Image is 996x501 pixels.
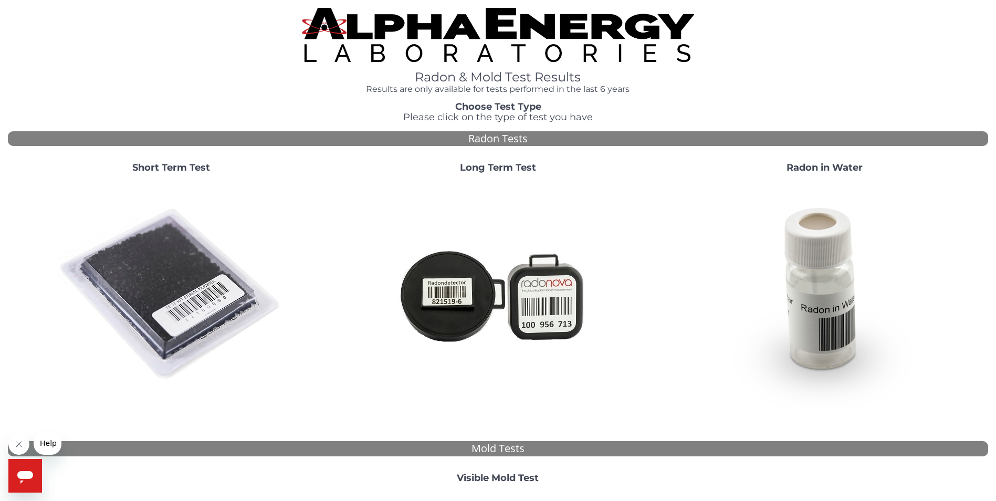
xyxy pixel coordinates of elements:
strong: Visible Mold Test [457,472,539,484]
img: Radtrak2vsRadtrak3.jpg [385,182,611,408]
strong: Choose Test Type [455,101,541,112]
span: Please click on the type of test you have [403,111,593,123]
div: Radon Tests [8,131,988,147]
img: TightCrop.jpg [302,8,694,62]
h4: Results are only available for tests performed in the last 6 years [302,85,694,94]
strong: Radon in Water [787,162,863,173]
iframe: Close message [8,434,29,455]
iframe: Button to launch messaging window [8,459,42,493]
img: ShortTerm.jpg [58,182,284,408]
strong: Long Term Test [460,162,536,173]
div: Mold Tests [8,441,988,456]
strong: Short Term Test [132,162,210,173]
iframe: Message from company [34,432,61,455]
img: RadoninWater.jpg [712,182,938,408]
h1: Radon & Mold Test Results [302,70,694,84]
